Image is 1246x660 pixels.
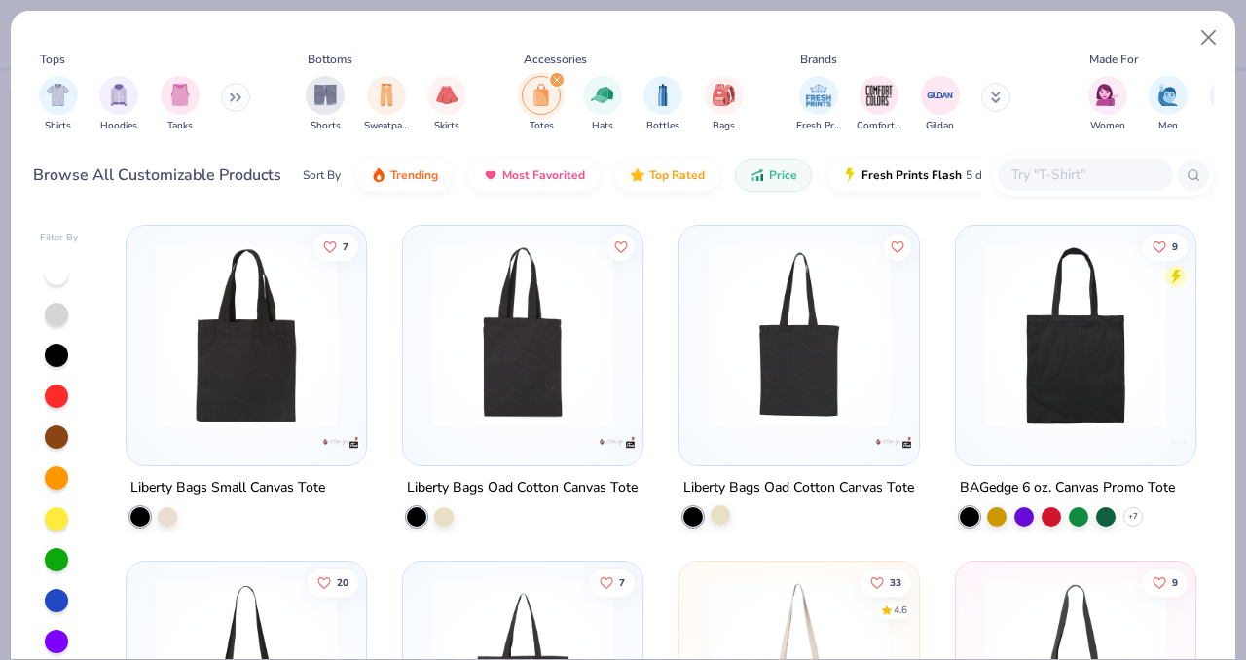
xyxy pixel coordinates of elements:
[169,84,191,106] img: Tanks Image
[306,76,345,133] button: filter button
[39,76,78,133] div: filter for Shirts
[926,81,955,110] img: Gildan Image
[1096,84,1118,106] img: Women Image
[615,159,719,192] button: Top Rated
[649,167,705,183] span: Top Rated
[422,245,623,426] img: 023b2e3e-e657-4517-9626-d9b1eed8d70c
[705,76,744,133] div: filter for Bags
[303,166,341,184] div: Sort By
[1088,76,1127,133] div: filter for Women
[502,167,585,183] span: Most Favorited
[884,233,911,260] button: Like
[857,119,901,133] span: Comfort Colors
[356,159,453,192] button: Trending
[643,76,682,133] button: filter button
[167,119,193,133] span: Tanks
[427,76,466,133] button: filter button
[364,76,409,133] button: filter button
[524,51,587,68] div: Accessories
[99,76,138,133] button: filter button
[468,159,600,192] button: Most Favorited
[530,119,554,133] span: Totes
[966,165,1038,187] span: 5 day delivery
[699,245,899,426] img: a7608796-320d-4956-a187-f66b2e1ba5bf
[47,84,69,106] img: Shirts Image
[735,159,812,192] button: Price
[591,84,613,106] img: Hats Image
[99,76,138,133] div: filter for Hoodies
[623,245,824,426] img: fee0796b-e86a-466e-b8fd-f4579757b005
[108,84,129,106] img: Hoodies Image
[146,245,347,426] img: 119f3be6-5c8d-4dec-a817-4e77bf7f5439
[646,119,679,133] span: Bottles
[390,167,438,183] span: Trending
[960,476,1175,500] div: BAGedge 6 oz. Canvas Promo Tote
[33,164,281,187] div: Browse All Customizable Products
[796,76,841,133] div: filter for Fresh Prints
[1088,76,1127,133] button: filter button
[1150,423,1189,462] img: BAGedge logo
[607,233,635,260] button: Like
[364,119,409,133] span: Sweatpants
[592,119,613,133] span: Hats
[861,167,962,183] span: Fresh Prints Flash
[1149,76,1188,133] div: filter for Men
[890,577,901,587] span: 33
[45,119,71,133] span: Shirts
[522,76,561,133] button: filter button
[344,241,349,251] span: 7
[434,119,459,133] span: Skirts
[861,568,911,596] button: Like
[898,245,1099,426] img: 994e64ce-b01e-4d8b-a3dc-fdbb84b86431
[921,76,960,133] button: filter button
[338,577,349,587] span: 20
[1157,84,1179,106] img: Men Image
[321,423,360,462] img: Liberty Bags logo
[598,423,637,462] img: Liberty Bags logo
[1172,577,1178,587] span: 9
[40,231,79,245] div: Filter By
[309,568,359,596] button: Like
[39,76,78,133] button: filter button
[590,568,635,596] button: Like
[1009,164,1159,186] input: Try "T-Shirt"
[864,81,894,110] img: Comfort Colors Image
[619,577,625,587] span: 7
[308,51,352,68] div: Bottoms
[769,167,797,183] span: Price
[857,76,901,133] button: filter button
[652,84,674,106] img: Bottles Image
[583,76,622,133] div: filter for Hats
[713,84,734,106] img: Bags Image
[1149,76,1188,133] button: filter button
[522,76,561,133] div: filter for Totes
[161,76,200,133] div: filter for Tanks
[842,167,858,183] img: flash.gif
[161,76,200,133] button: filter button
[364,76,409,133] div: filter for Sweatpants
[427,76,466,133] div: filter for Skirts
[796,119,841,133] span: Fresh Prints
[827,159,1052,192] button: Fresh Prints Flash5 day delivery
[1128,511,1138,523] span: + 7
[1158,119,1178,133] span: Men
[804,81,833,110] img: Fresh Prints Image
[311,119,341,133] span: Shorts
[583,76,622,133] button: filter button
[314,84,337,106] img: Shorts Image
[705,76,744,133] button: filter button
[376,84,397,106] img: Sweatpants Image
[857,76,901,133] div: filter for Comfort Colors
[1143,568,1188,596] button: Like
[314,233,359,260] button: Like
[921,76,960,133] div: filter for Gildan
[130,476,325,500] div: Liberty Bags Small Canvas Tote
[1143,233,1188,260] button: Like
[874,423,913,462] img: Liberty Bags logo
[40,51,65,68] div: Tops
[713,119,735,133] span: Bags
[483,167,498,183] img: most_fav.gif
[926,119,954,133] span: Gildan
[407,476,638,500] div: Liberty Bags Oad Cotton Canvas Tote
[306,76,345,133] div: filter for Shorts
